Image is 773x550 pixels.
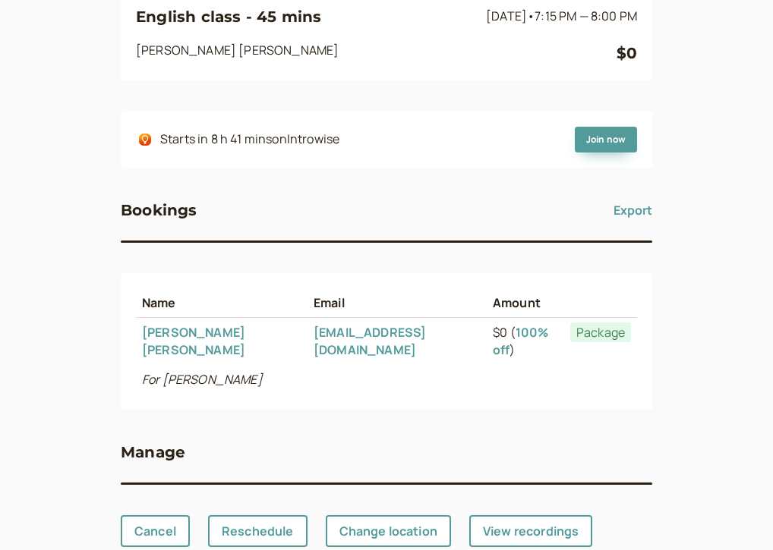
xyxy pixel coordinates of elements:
[121,198,197,222] h3: Bookings
[139,134,151,146] img: integrations-introwise-icon.png
[121,440,185,464] h3: Manage
[314,324,426,358] a: [EMAIL_ADDRESS][DOMAIN_NAME]
[208,515,308,547] a: Reschedule
[486,8,637,24] span: [DATE]
[487,288,564,318] th: Amount
[697,477,773,550] iframe: Chat Widget
[121,515,190,547] a: Cancel
[136,288,308,318] th: Name
[535,8,637,24] span: 7:15 PM — 8:00 PM
[136,41,617,65] div: [PERSON_NAME] [PERSON_NAME]
[287,130,339,147] span: Introwise
[570,322,631,342] span: Package
[527,8,535,24] span: •
[308,288,487,318] th: Email
[487,318,564,365] td: $0 ( )
[136,5,480,29] h3: English class - 45 mins
[142,324,245,358] a: [PERSON_NAME] [PERSON_NAME]
[469,515,592,547] a: View recordings
[617,41,637,65] div: $0
[614,198,652,222] button: Export
[326,515,451,547] a: Change location
[575,127,637,152] a: Join now
[142,371,263,388] i: For [PERSON_NAME]
[160,130,339,149] div: Starts in 8 h 41 mins on
[493,324,548,358] a: 100% off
